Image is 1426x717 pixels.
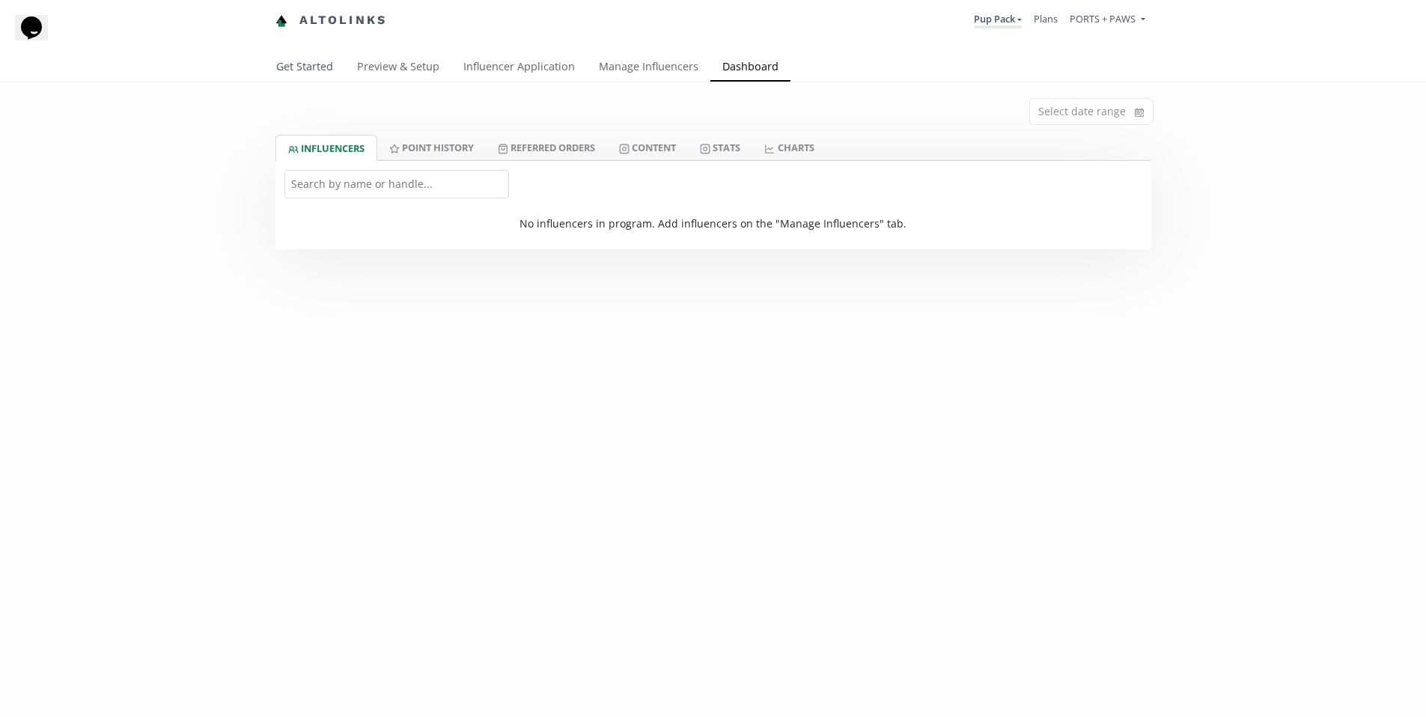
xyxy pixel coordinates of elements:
[710,53,790,83] a: Dashboard
[275,8,388,33] a: Altolinks
[752,135,826,160] a: CHARTS
[345,53,451,83] a: Preview & Setup
[607,135,688,160] a: Content
[1034,12,1058,25] a: Plans
[1135,105,1144,120] svg: calendar
[284,170,509,198] input: Search by name or handle...
[486,135,607,160] a: Referred Orders
[284,216,1142,231] div: No influencers in program. Add influencers on the "Manage Influencers" tab.
[15,15,63,60] iframe: chat widget
[587,53,710,83] a: Manage Influencers
[264,53,345,83] a: Get Started
[974,12,1022,28] a: Pup Pack
[688,135,752,160] a: Stats
[1070,12,1145,29] a: PORTS + PAWS
[275,15,287,27] img: favicon-32x32.png
[377,135,486,160] a: Point HISTORY
[275,135,377,161] a: INFLUENCERS
[1070,12,1136,25] span: PORTS + PAWS
[451,53,587,83] a: Influencer Application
